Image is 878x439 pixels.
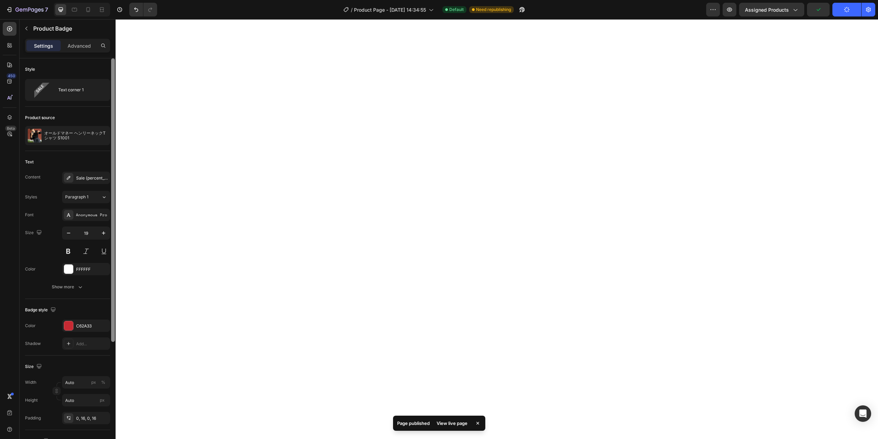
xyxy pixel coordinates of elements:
[25,323,36,329] div: Color
[100,397,105,403] span: px
[45,5,48,14] p: 7
[351,6,353,13] span: /
[76,266,108,273] div: FFFFFF
[65,194,88,200] span: Paragraph 1
[101,379,105,385] div: %
[25,212,34,218] div: Font
[354,6,426,13] span: Product Page - [DATE] 14:34:55
[25,159,34,165] div: Text
[25,379,36,385] label: Width
[58,82,100,98] div: Text corner 1
[90,378,98,386] button: %
[116,19,878,439] iframe: Design area
[855,405,871,422] div: Open Intercom Messenger
[739,3,804,16] button: Assigned Products
[25,115,55,121] div: Product source
[25,194,37,200] div: Styles
[476,7,511,13] span: Need republishing
[25,415,41,421] div: Padding
[76,323,108,329] div: C62A33
[5,126,16,131] div: Beta
[25,362,43,371] div: Size
[25,305,57,315] div: Badge style
[76,341,108,347] div: Add...
[129,3,157,16] div: Undo/Redo
[25,228,43,238] div: Size
[449,7,464,13] span: Default
[25,174,40,180] div: Content
[62,376,110,389] input: px%
[34,42,53,49] p: Settings
[25,340,41,347] div: Shadow
[7,73,16,79] div: 450
[745,6,789,13] span: Assigned Products
[432,418,472,428] div: View live page
[25,281,110,293] button: Show more
[76,175,108,181] div: Sale {percent_discount} off
[25,66,35,72] div: Style
[91,379,96,385] div: px
[76,212,108,218] div: Anonymous Pro
[52,284,84,290] div: Show more
[25,266,36,272] div: Color
[25,397,38,403] label: Height
[62,394,110,406] input: px
[28,129,41,142] img: product feature img
[33,24,107,33] p: Product Badge
[44,131,107,140] p: オールドマネー ヘンリーネックTシャツ S1001
[76,415,108,421] div: 0, 16, 0, 16
[62,191,110,203] button: Paragraph 1
[397,420,430,427] p: Page published
[68,42,91,49] p: Advanced
[99,378,107,386] button: px
[3,3,51,16] button: 7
